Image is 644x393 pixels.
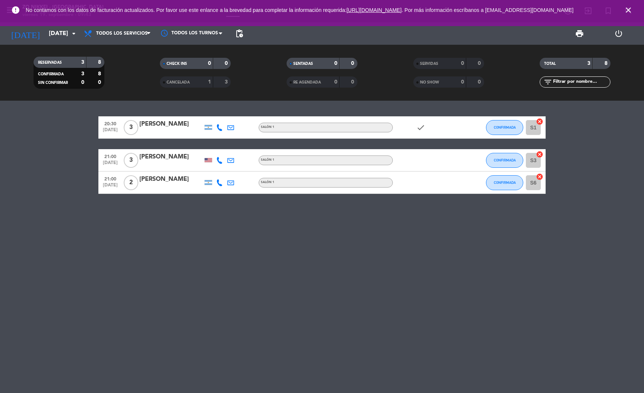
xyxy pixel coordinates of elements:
span: No contamos con los datos de facturación actualizados. Por favor use este enlance a la brevedad p... [26,7,574,13]
span: RESERVADAS [38,61,62,65]
i: [DATE] [6,25,45,42]
span: CHECK INS [167,62,187,66]
strong: 0 [461,61,464,66]
i: cancel [536,151,543,158]
strong: 8 [604,61,609,66]
strong: 0 [98,80,102,85]
span: CONFIRMADA [38,72,64,76]
span: [DATE] [101,160,120,169]
span: NO SHOW [420,81,439,84]
span: Todos los servicios [96,31,148,36]
div: [PERSON_NAME] [139,152,203,162]
button: CONFIRMADA [486,153,523,168]
strong: 3 [81,60,84,65]
span: 20:30 [101,119,120,128]
span: CONFIRMADA [494,125,516,129]
i: check [416,123,425,132]
strong: 1 [208,79,211,85]
a: [URL][DOMAIN_NAME] [347,7,402,13]
strong: 0 [478,61,482,66]
strong: 0 [81,80,84,85]
span: print [575,29,584,38]
span: SERVIDAS [420,62,438,66]
span: SENTADAS [293,62,313,66]
i: cancel [536,173,543,180]
span: CONFIRMADA [494,180,516,185]
span: 2 [124,175,138,190]
span: Salón 1 [261,158,274,161]
strong: 0 [334,61,337,66]
span: 3 [124,120,138,135]
span: CANCELADA [167,81,190,84]
i: error [11,6,20,15]
a: . Por más información escríbanos a [EMAIL_ADDRESS][DOMAIN_NAME] [402,7,574,13]
strong: 0 [351,79,356,85]
span: Salón 1 [261,181,274,184]
div: LOG OUT [599,22,638,45]
strong: 0 [478,79,482,85]
button: CONFIRMADA [486,175,523,190]
strong: 0 [351,61,356,66]
input: Filtrar por nombre... [552,78,610,86]
span: pending_actions [235,29,244,38]
span: RE AGENDADA [293,81,321,84]
span: SIN CONFIRMAR [38,81,68,85]
span: Salón 1 [261,126,274,129]
strong: 0 [208,61,211,66]
span: [DATE] [101,183,120,191]
div: [PERSON_NAME] [139,119,203,129]
strong: 0 [461,79,464,85]
span: 21:00 [101,174,120,183]
strong: 3 [587,61,590,66]
i: close [624,6,633,15]
strong: 0 [225,61,229,66]
strong: 0 [334,79,337,85]
div: [PERSON_NAME] [139,175,203,184]
strong: 8 [98,71,102,76]
button: CONFIRMADA [486,120,523,135]
i: filter_list [543,78,552,87]
i: arrow_drop_down [69,29,78,38]
span: TOTAL [544,62,556,66]
span: 3 [124,153,138,168]
i: cancel [536,118,543,125]
strong: 8 [98,60,102,65]
strong: 3 [81,71,84,76]
i: power_settings_new [614,29,623,38]
span: [DATE] [101,128,120,136]
span: 21:00 [101,152,120,160]
strong: 3 [225,79,229,85]
span: CONFIRMADA [494,158,516,162]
